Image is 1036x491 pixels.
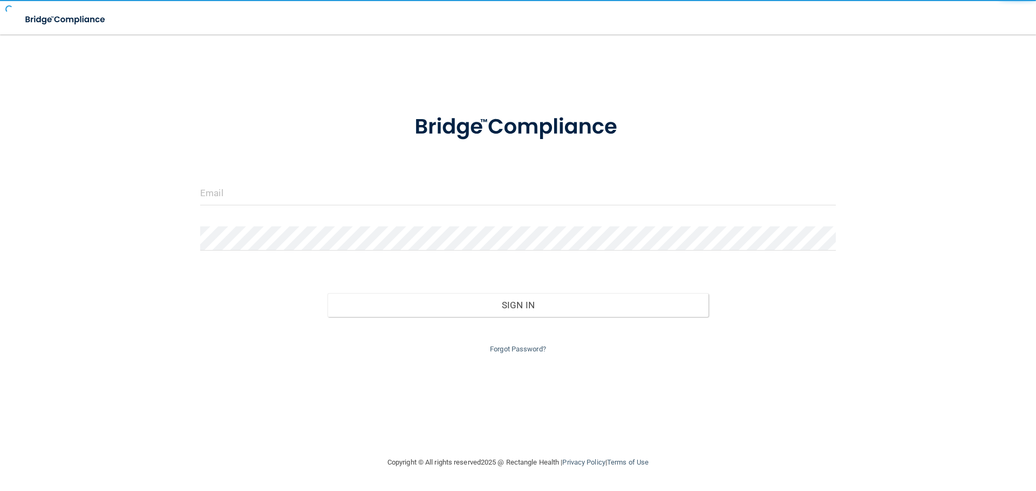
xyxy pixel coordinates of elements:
div: Copyright © All rights reserved 2025 @ Rectangle Health | | [321,445,715,480]
a: Privacy Policy [562,458,605,466]
input: Email [200,181,836,205]
img: bridge_compliance_login_screen.278c3ca4.svg [392,99,644,155]
img: bridge_compliance_login_screen.278c3ca4.svg [16,9,115,31]
button: Sign In [328,293,709,317]
a: Forgot Password? [490,345,546,353]
a: Terms of Use [607,458,649,466]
